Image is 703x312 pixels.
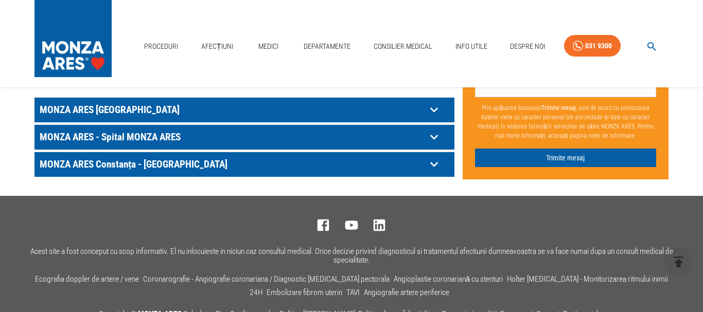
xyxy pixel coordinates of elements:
[346,288,360,297] a: TAVI
[34,125,454,150] div: MONZA ARES - Spital MONZA ARES
[364,288,449,297] a: Angiografie artere periferice
[564,35,621,57] a: 031 9300
[35,274,139,284] a: Ecografia doppler de artere / vene
[250,274,668,297] a: Holter [MEDICAL_DATA] - Monitorizarea ritmului inimii 24H
[370,36,436,57] a: Consilier Medical
[451,36,491,57] a: Info Utile
[394,274,503,284] a: Angioplastie coronariană cu stenturi
[197,36,237,57] a: Afecțiuni
[541,104,576,111] b: Trimite mesaj
[267,288,342,297] a: Embolizare fibrom uterin
[37,102,426,118] p: MONZA ARES [GEOGRAPHIC_DATA]
[48,78,200,88] a: prețuri CAS Spitalul ARES [GEOGRAPHIC_DATA]
[37,129,426,145] p: MONZA ARES - Spital MONZA ARES
[34,98,454,122] div: MONZA ARES [GEOGRAPHIC_DATA]
[12,247,691,265] p: Acest site a fost conceput cu scop informativ. El nu inlocuieste in niciun caz consultul medical....
[140,36,182,57] a: Proceduri
[143,274,390,284] a: Coronarografie - Angiografie coronariana / Diagnostic [MEDICAL_DATA] pectorala
[506,36,549,57] a: Despre Noi
[585,40,612,52] div: 031 9300
[300,36,355,57] a: Departamente
[664,248,693,276] button: delete
[475,99,656,144] p: Prin apăsarea butonului , sunt de acord cu prelucrarea datelor mele cu caracter personal (ce pot ...
[252,36,285,57] a: Medici
[37,156,426,172] p: MONZA ARES Constanța - [GEOGRAPHIC_DATA]
[34,152,454,177] div: MONZA ARES Constanța - [GEOGRAPHIC_DATA]
[475,148,656,167] button: Trimite mesaj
